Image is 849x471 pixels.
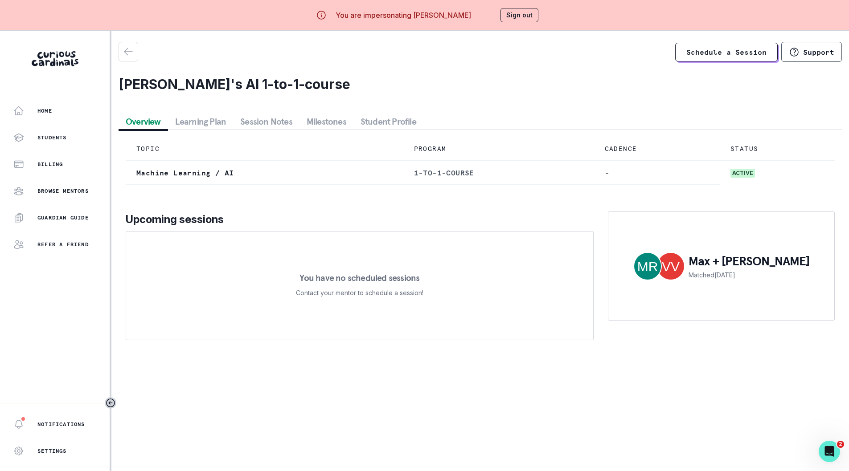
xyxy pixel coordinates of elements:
[105,397,116,409] button: Toggle sidebar
[126,211,594,227] p: Upcoming sessions
[37,107,52,114] p: Home
[594,161,720,185] td: -
[353,114,423,130] button: Student Profile
[119,76,842,92] h2: [PERSON_NAME]'s AI 1-to-1-course
[689,252,809,270] p: Max + [PERSON_NAME]
[299,114,353,130] button: Milestones
[803,48,834,57] p: Support
[126,137,403,161] td: TOPIC
[32,51,78,66] img: Curious Cardinals Logo
[168,114,234,130] button: Learning Plan
[403,137,594,161] td: PROGRAM
[403,161,594,185] td: 1-to-1-course
[37,134,67,141] p: Students
[634,253,661,280] img: Max Rabaudi
[119,114,168,130] button: Overview
[819,441,840,462] iframe: Intercom live chat
[336,10,471,20] p: You are impersonating [PERSON_NAME]
[781,42,842,62] button: Support
[37,421,85,428] p: Notifications
[730,169,755,178] span: active
[37,214,89,221] p: Guardian Guide
[500,8,538,22] button: Sign out
[837,441,844,448] span: 2
[37,241,89,248] p: Refer a friend
[37,187,89,195] p: Browse Mentors
[675,43,778,61] a: Schedule a Session
[296,288,423,298] p: Contact your mentor to schedule a session!
[594,137,720,161] td: CADENCE
[720,137,835,161] td: STATUS
[233,114,299,130] button: Session Notes
[299,273,419,282] p: You have no scheduled sessions
[126,161,403,185] td: Machine Learning / AI
[37,161,63,168] p: Billing
[689,270,809,280] p: Matched [DATE]
[657,253,684,280] img: Vedant Vinay
[37,447,67,455] p: Settings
